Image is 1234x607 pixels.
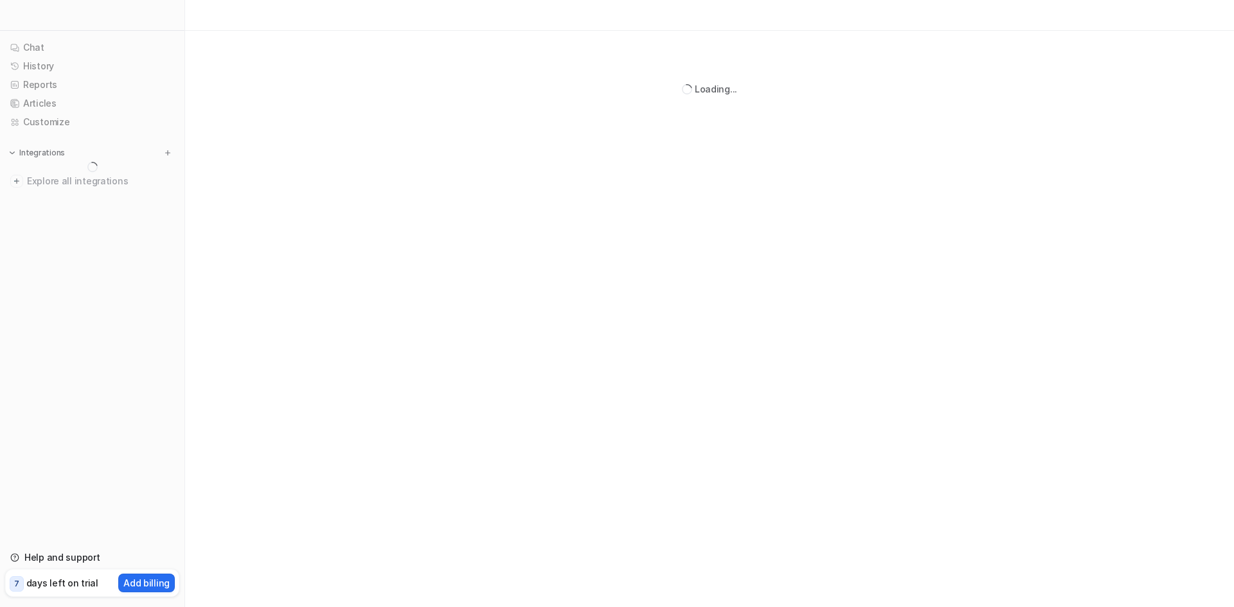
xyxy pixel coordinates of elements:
[5,76,179,94] a: Reports
[123,576,170,590] p: Add billing
[27,171,174,191] span: Explore all integrations
[19,148,65,158] p: Integrations
[5,39,179,57] a: Chat
[10,175,23,188] img: explore all integrations
[5,57,179,75] a: History
[5,94,179,112] a: Articles
[5,146,69,159] button: Integrations
[5,549,179,567] a: Help and support
[695,82,737,96] div: Loading...
[8,148,17,157] img: expand menu
[5,113,179,131] a: Customize
[163,148,172,157] img: menu_add.svg
[118,574,175,592] button: Add billing
[14,578,19,590] p: 7
[5,172,179,190] a: Explore all integrations
[26,576,98,590] p: days left on trial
